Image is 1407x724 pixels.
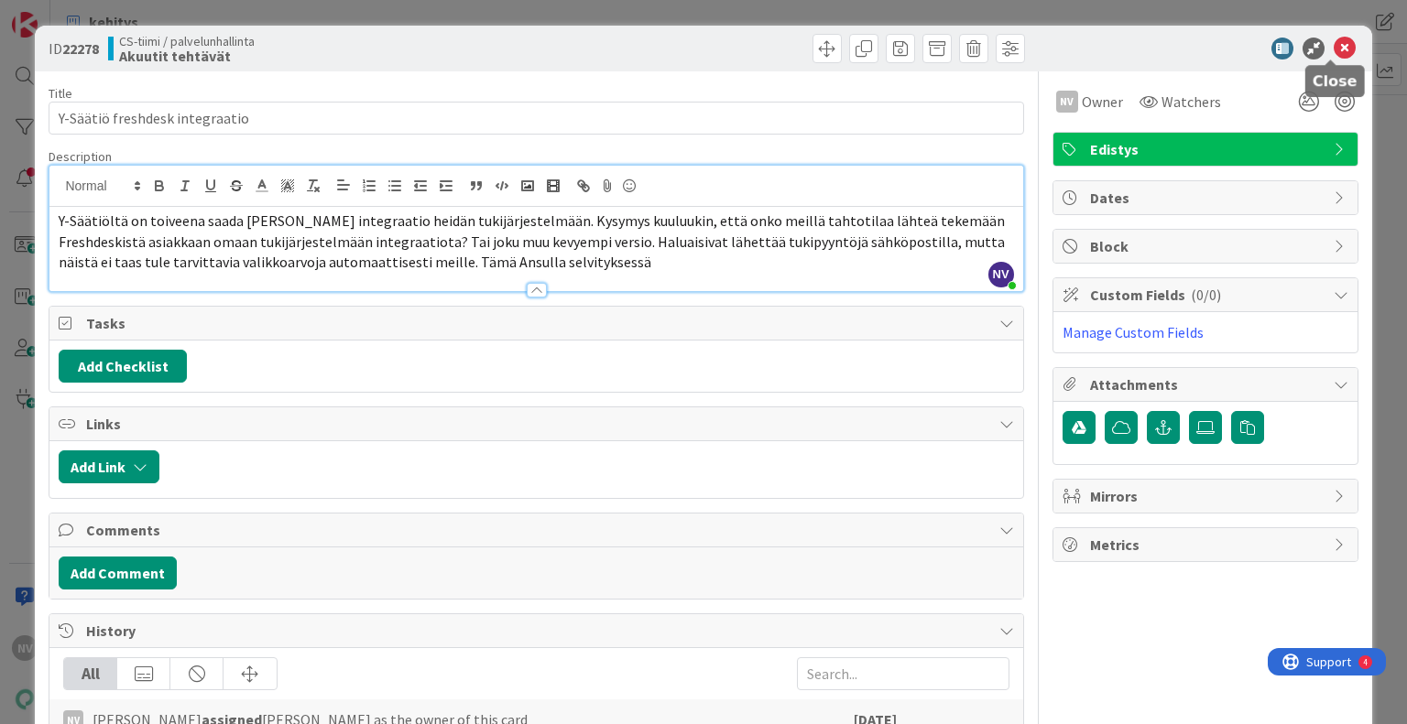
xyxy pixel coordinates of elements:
span: Dates [1090,187,1325,209]
span: Comments [86,519,989,541]
div: All [64,658,117,689]
div: NV [1056,91,1078,113]
button: Add Link [59,450,159,483]
span: NV [988,262,1014,287]
input: Search... [797,657,1009,690]
b: 22278 [62,39,99,58]
label: Title [49,85,72,102]
span: Description [49,148,112,165]
input: type card name here... [49,102,1023,135]
span: History [86,620,989,642]
span: Support [38,3,83,25]
span: Custom Fields [1090,284,1325,306]
span: Metrics [1090,534,1325,556]
span: Watchers [1162,91,1221,113]
span: Mirrors [1090,485,1325,507]
span: ( 0/0 ) [1191,286,1221,304]
b: Akuutit tehtävät [119,49,255,63]
button: Add Checklist [59,350,187,383]
span: Block [1090,235,1325,257]
div: 4 [95,7,100,22]
span: Edistys [1090,138,1325,160]
span: Links [86,413,989,435]
button: Add Comment [59,557,177,589]
span: Y-Säätiöltä on toiveena saada [PERSON_NAME] integraatio heidän tukijärjestelmään. Kysymys kuuluuk... [59,211,1008,271]
h5: Close [1313,72,1358,90]
span: ID [49,38,99,59]
span: Attachments [1090,373,1325,395]
a: Manage Custom Fields [1063,323,1204,341]
span: CS-tiimi / palvelunhallinta [119,34,255,49]
span: Owner [1082,91,1123,113]
span: Tasks [86,312,989,334]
